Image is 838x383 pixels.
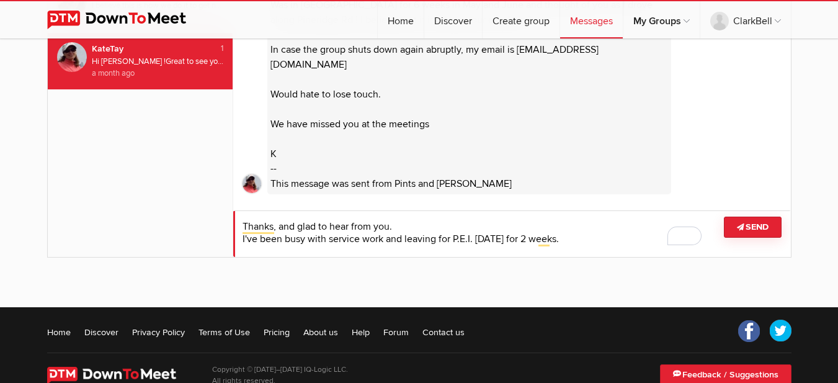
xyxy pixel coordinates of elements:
[352,326,370,338] a: Help
[243,174,261,193] img: cropped.jpg
[724,217,782,238] button: Send
[422,326,465,338] a: Contact us
[57,42,224,79] a: KateTay 1 KateTay Hi [PERSON_NAME] !Great to see you joined this. I suggested this platform to [P...
[92,68,224,79] div: a month ago
[303,326,338,338] a: About us
[378,1,424,38] a: Home
[700,1,791,38] a: ClarkBell
[623,1,700,38] a: My Groups
[738,320,760,342] a: Facebook
[205,43,223,55] div: 1
[92,56,224,68] div: Hi [PERSON_NAME] ! Great to see you joined this. I suggested this platform to [PERSON_NAME] and [...
[47,11,205,29] img: DownToMeet
[198,326,250,338] a: Terms of Use
[383,326,409,338] a: Forum
[424,1,482,38] a: Discover
[769,320,791,342] a: Twitter
[92,42,205,56] div: KateTay
[233,210,791,257] textarea: To enrich screen reader interactions, please activate Accessibility in Grammarly extension settings
[84,326,118,338] a: Discover
[264,326,290,338] a: Pricing
[47,326,71,338] a: Home
[560,1,623,38] a: Messages
[57,42,87,72] img: KateTay
[483,1,559,38] a: Create group
[132,326,185,338] a: Privacy Policy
